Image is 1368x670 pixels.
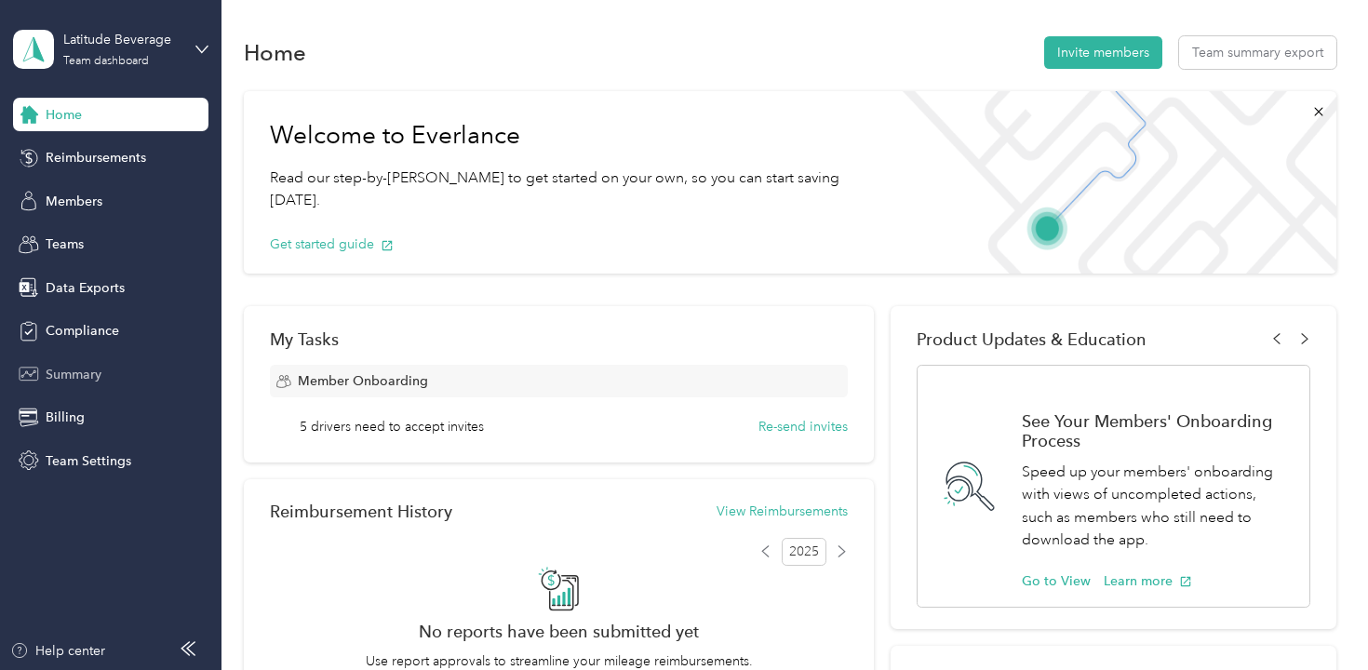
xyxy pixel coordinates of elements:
[1179,36,1336,69] button: Team summary export
[300,417,484,436] span: 5 drivers need to accept invites
[1264,566,1368,670] iframe: Everlance-gr Chat Button Frame
[63,30,180,49] div: Latitude Beverage
[270,329,848,349] div: My Tasks
[298,371,428,391] span: Member Onboarding
[270,121,859,151] h1: Welcome to Everlance
[270,234,394,254] button: Get started guide
[46,148,146,167] span: Reimbursements
[917,329,1147,349] span: Product Updates & Education
[46,451,131,471] span: Team Settings
[1022,571,1091,591] button: Go to View
[782,538,826,566] span: 2025
[46,408,85,427] span: Billing
[1022,461,1290,552] p: Speed up your members' onboarding with views of uncompleted actions, such as members who still ne...
[270,167,859,212] p: Read our step-by-[PERSON_NAME] to get started on your own, so you can start saving [DATE].
[1044,36,1162,69] button: Invite members
[46,321,119,341] span: Compliance
[244,43,306,62] h1: Home
[10,641,105,661] button: Help center
[270,622,848,641] h2: No reports have been submitted yet
[46,278,125,298] span: Data Exports
[1022,411,1290,450] h1: See Your Members' Onboarding Process
[717,502,848,521] button: View Reimbursements
[46,234,84,254] span: Teams
[46,192,102,211] span: Members
[885,91,1336,274] img: Welcome to everlance
[270,502,452,521] h2: Reimbursement History
[758,417,848,436] button: Re-send invites
[63,56,149,67] div: Team dashboard
[46,105,82,125] span: Home
[1104,571,1192,591] button: Learn more
[46,365,101,384] span: Summary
